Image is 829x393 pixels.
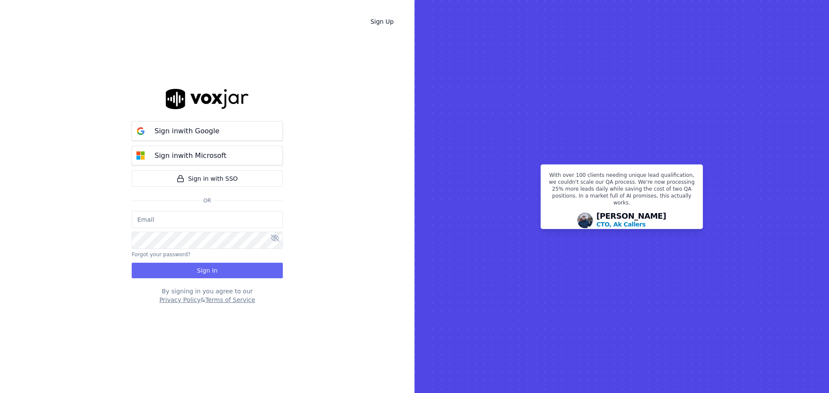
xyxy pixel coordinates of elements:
[132,211,283,228] input: Email
[132,147,149,164] img: microsoft Sign in button
[166,89,249,109] img: logo
[155,126,219,136] p: Sign in with Google
[159,296,200,304] button: Privacy Policy
[200,197,215,204] span: Or
[577,213,593,228] img: Avatar
[132,121,283,141] button: Sign inwith Google
[205,296,255,304] button: Terms of Service
[132,263,283,278] button: Sign In
[132,170,283,187] a: Sign in with SSO
[155,151,226,161] p: Sign in with Microsoft
[132,251,190,258] button: Forgot your password?
[132,123,149,140] img: google Sign in button
[596,212,666,229] div: [PERSON_NAME]
[132,287,283,304] div: By signing in you agree to our &
[364,14,401,29] a: Sign Up
[132,146,283,165] button: Sign inwith Microsoft
[546,172,697,210] p: With over 100 clients needing unique lead qualification, we couldn't scale our QA process. We're ...
[596,220,645,229] p: CTO, Ak Callers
